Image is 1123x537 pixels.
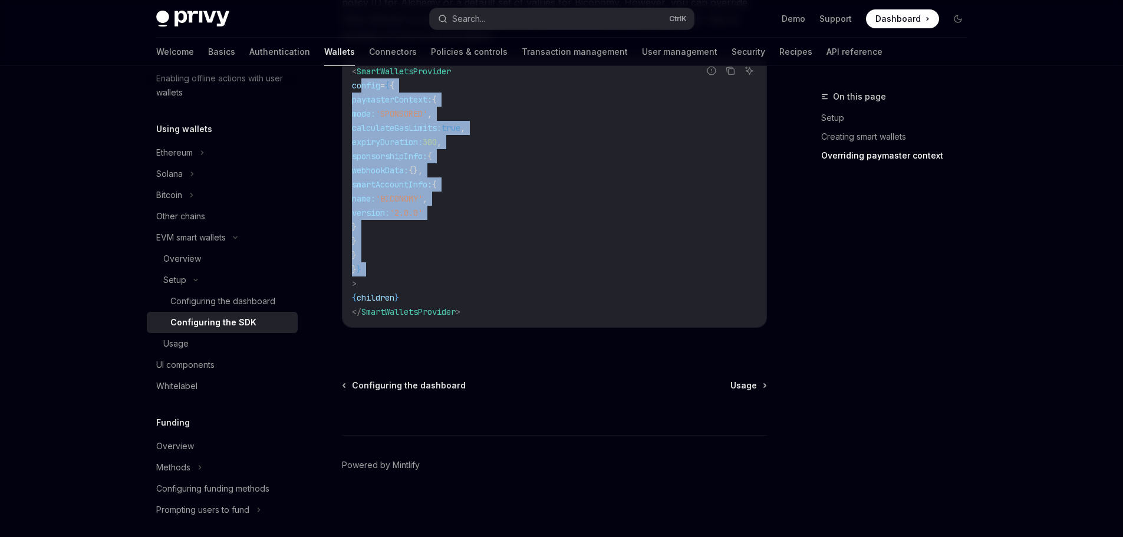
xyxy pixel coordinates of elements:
button: Report incorrect code [704,63,719,78]
div: Usage [163,337,189,351]
a: Configuring the dashboard [147,291,298,312]
a: Usage [730,380,766,391]
button: Toggle dark mode [949,9,967,28]
span: SmartWalletsProvider [357,66,451,77]
span: > [352,278,357,289]
a: Policies & controls [431,38,508,66]
span: < [352,66,357,77]
a: Basics [208,38,235,66]
span: Dashboard [875,13,921,25]
a: Dashboard [866,9,939,28]
span: </ [352,307,361,317]
a: Other chains [147,206,298,227]
a: Demo [782,13,805,25]
div: Overview [156,439,194,453]
span: 300 [423,137,437,147]
span: paymasterContext: [352,94,432,105]
span: } [352,222,357,232]
span: version: [352,207,390,218]
div: Configuring the dashboard [170,294,275,308]
a: Overriding paymaster context [821,146,977,165]
div: Bitcoin [156,188,182,202]
span: { [432,94,437,105]
a: UI components [147,354,298,375]
img: dark logo [156,11,229,27]
a: Welcome [156,38,194,66]
span: { [427,151,432,162]
h5: Using wallets [156,122,212,136]
div: Overview [163,252,201,266]
span: , [427,108,432,119]
span: { [390,80,394,91]
button: Search...CtrlK [430,8,694,29]
a: Creating smart wallets [821,127,977,146]
span: On this page [833,90,886,104]
span: SmartWalletsProvider [361,307,456,317]
a: Support [819,13,852,25]
span: '2.0.0' [390,207,423,218]
span: , [423,193,427,204]
span: webhookData: [352,165,409,176]
a: Connectors [369,38,417,66]
span: { [385,80,390,91]
span: , [437,137,442,147]
a: Whitelabel [147,375,298,397]
div: Setup [163,273,186,287]
span: sponsorshipInfo: [352,151,427,162]
span: } [352,236,357,246]
span: , [460,123,465,133]
a: Setup [821,108,977,127]
div: Other chains [156,209,205,223]
span: = [380,80,385,91]
span: expiryDuration: [352,137,423,147]
a: Security [732,38,765,66]
span: smartAccountInfo: [352,179,432,190]
div: Configuring funding methods [156,482,269,496]
a: Configuring funding methods [147,478,298,499]
span: mode: [352,108,376,119]
div: Prompting users to fund [156,503,249,517]
div: UI components [156,358,215,372]
a: User management [642,38,717,66]
a: Configuring the SDK [147,312,298,333]
span: {}, [409,165,423,176]
button: Copy the contents from the code block [723,63,738,78]
div: Configuring the SDK [170,315,256,330]
span: Ctrl K [669,14,687,24]
span: { [352,292,357,303]
a: Authentication [249,38,310,66]
a: Recipes [779,38,812,66]
span: children [357,292,394,303]
span: } [394,292,399,303]
span: > [456,307,460,317]
span: { [432,179,437,190]
span: } [352,250,357,261]
div: EVM smart wallets [156,230,226,245]
span: calculateGasLimits: [352,123,442,133]
a: Powered by Mintlify [342,459,420,471]
a: Overview [147,248,298,269]
button: Ask AI [742,63,757,78]
a: API reference [826,38,882,66]
a: Wallets [324,38,355,66]
a: Configuring the dashboard [343,380,466,391]
div: Ethereum [156,146,193,160]
span: 'BICONOMY' [376,193,423,204]
div: Whitelabel [156,379,197,393]
span: 'SPONSORED' [376,108,427,119]
span: } [357,264,361,275]
a: Usage [147,333,298,354]
span: } [352,264,357,275]
div: Search... [452,12,485,26]
a: Transaction management [522,38,628,66]
a: Overview [147,436,298,457]
div: Solana [156,167,183,181]
div: Methods [156,460,190,475]
a: Enabling offline actions with user wallets [147,68,298,103]
span: name: [352,193,376,204]
span: true [442,123,460,133]
span: Usage [730,380,757,391]
h5: Funding [156,416,190,430]
span: config [352,80,380,91]
div: Enabling offline actions with user wallets [156,71,291,100]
